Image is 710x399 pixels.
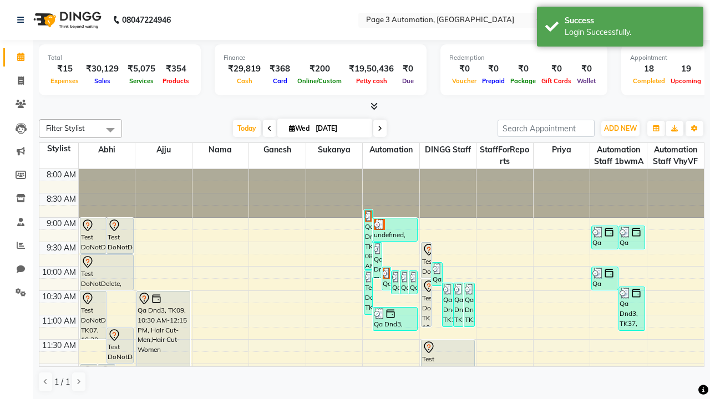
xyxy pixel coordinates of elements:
[400,271,408,294] div: Qa Dnd3, TK30, 10:05 AM-10:35 AM, Hair cut Below 12 years (Boy)
[565,15,695,27] div: Success
[40,315,78,327] div: 11:00 AM
[630,63,668,75] div: 18
[160,77,192,85] span: Products
[604,124,637,132] span: ADD NEW
[295,77,344,85] span: Online/Custom
[449,77,479,85] span: Voucher
[137,291,190,375] div: Qa Dnd3, TK09, 10:30 AM-12:15 PM, Hair Cut-Men,Hair Cut-Women
[234,77,255,85] span: Cash
[373,218,417,241] div: undefined, TK21, 09:00 AM-09:30 AM, Hair cut Below 12 years (Boy)
[107,328,133,363] div: Test DoNotDelete, TK08, 11:15 AM-12:00 PM, Hair Cut-Men
[647,143,704,168] span: Automation Staff vhyVF
[286,124,312,132] span: Wed
[107,218,133,253] div: Test DoNotDelete, TK15, 09:00 AM-09:45 AM, Hair Cut-Men
[28,4,104,35] img: logo
[422,243,431,278] div: Test DoNotDelete, TK19, 09:30 AM-10:15 AM, Hair Cut-Men
[295,63,344,75] div: ₹200
[192,143,249,157] span: Nama
[668,63,704,75] div: 19
[265,63,295,75] div: ₹368
[54,376,70,388] span: 1 / 1
[539,63,574,75] div: ₹0
[422,279,431,326] div: Test DoNotDelete, TK19, 10:15 AM-11:15 AM, Hair Cut-Women
[364,210,372,269] div: Qa Dnd3, TK22, 08:50 AM-10:05 AM, Hair Cut By Expert-Men,Hair Cut-Men
[454,283,463,326] div: Qa Dnd3, TK35, 10:20 AM-11:15 AM, Special Hair Wash- Men
[344,63,398,75] div: ₹19,50,436
[92,77,113,85] span: Sales
[40,364,78,376] div: 12:00 PM
[574,77,599,85] span: Wallet
[40,267,78,278] div: 10:00 AM
[44,218,78,229] div: 9:00 AM
[449,63,479,75] div: ₹0
[44,169,78,181] div: 8:00 AM
[601,121,640,136] button: ADD NEW
[534,143,590,157] span: Priya
[592,267,618,290] div: Qa Dnd3, TK27, 10:00 AM-10:30 AM, Hair cut Below 12 years (Boy)
[40,291,78,303] div: 10:30 AM
[306,143,363,157] span: Sukanya
[123,63,160,75] div: ₹5,075
[619,287,645,330] div: Qa Dnd3, TK37, 10:25 AM-11:20 AM, Special Hair Wash- Men
[270,77,290,85] span: Card
[39,143,78,155] div: Stylist
[79,143,135,157] span: Abhi
[619,226,645,249] div: Qa Dnd3, TK24, 09:10 AM-09:40 AM, Hair Cut By Expert-Men
[508,77,539,85] span: Package
[443,283,452,326] div: Qa Dnd3, TK34, 10:20 AM-11:15 AM, Special Hair Wash- Men
[373,308,417,330] div: Qa Dnd3, TK38, 10:50 AM-11:20 AM, Hair cut Below 12 years (Boy)
[409,271,417,294] div: Qa Dnd3, TK31, 10:05 AM-10:35 AM, Hair cut Below 12 years (Boy)
[479,63,508,75] div: ₹0
[398,63,418,75] div: ₹0
[80,291,106,339] div: Test DoNotDelete, TK07, 10:30 AM-11:30 AM, Hair Cut-Women
[135,143,192,157] span: Ajju
[233,120,261,137] span: Today
[224,63,265,75] div: ₹29,819
[44,242,78,254] div: 9:30 AM
[432,263,442,285] div: Qa Dnd3, TK26, 09:55 AM-10:25 AM, Hair cut Below 12 years (Boy)
[392,271,399,294] div: Qa Dnd3, TK29, 10:05 AM-10:35 AM, Hair cut Below 12 years (Boy)
[48,53,192,63] div: Total
[80,218,106,253] div: Test DoNotDelete, TK04, 09:00 AM-09:45 AM, Hair Cut-Men
[353,77,390,85] span: Petty cash
[373,243,381,278] div: Qa Dnd3, TK25, 09:30 AM-10:15 AM, Hair Cut-Men
[476,143,533,168] span: StaffForReports
[420,143,476,157] span: DINGG Staff
[126,77,156,85] span: Services
[224,53,418,63] div: Finance
[48,63,82,75] div: ₹15
[574,63,599,75] div: ₹0
[40,340,78,351] div: 11:30 AM
[498,120,595,137] input: Search Appointment
[122,4,171,35] b: 08047224946
[80,255,133,290] div: Test DoNotDelete, TK07, 09:45 AM-10:30 AM, Hair Cut-Men
[312,120,368,137] input: 2025-10-01
[592,226,618,249] div: Qa Dnd3, TK23, 09:10 AM-09:40 AM, Hair cut Below 12 years (Boy)
[630,77,668,85] span: Completed
[363,143,419,157] span: Automation
[44,193,78,205] div: 8:30 AM
[422,340,474,375] div: Test DoNotDelete, TK20, 11:30 AM-12:15 PM, Hair Cut-Men
[479,77,508,85] span: Prepaid
[565,27,695,38] div: Login Successfully.
[464,283,474,326] div: Qa Dnd3, TK36, 10:20 AM-11:15 AM, Special Hair Wash- Men
[160,63,192,75] div: ₹354
[449,53,599,63] div: Redemption
[249,143,306,157] span: Ganesh
[399,77,417,85] span: Due
[382,267,390,290] div: Qa Dnd3, TK28, 10:00 AM-10:30 AM, Hair cut Below 12 years (Boy)
[82,63,123,75] div: ₹30,129
[48,77,82,85] span: Expenses
[508,63,539,75] div: ₹0
[539,77,574,85] span: Gift Cards
[46,124,85,132] span: Filter Stylist
[668,77,704,85] span: Upcoming
[590,143,647,168] span: Automation Staff 1bwmA
[364,271,372,314] div: Test DoNotDelete, TK33, 10:05 AM-11:00 AM, Special Hair Wash- Men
